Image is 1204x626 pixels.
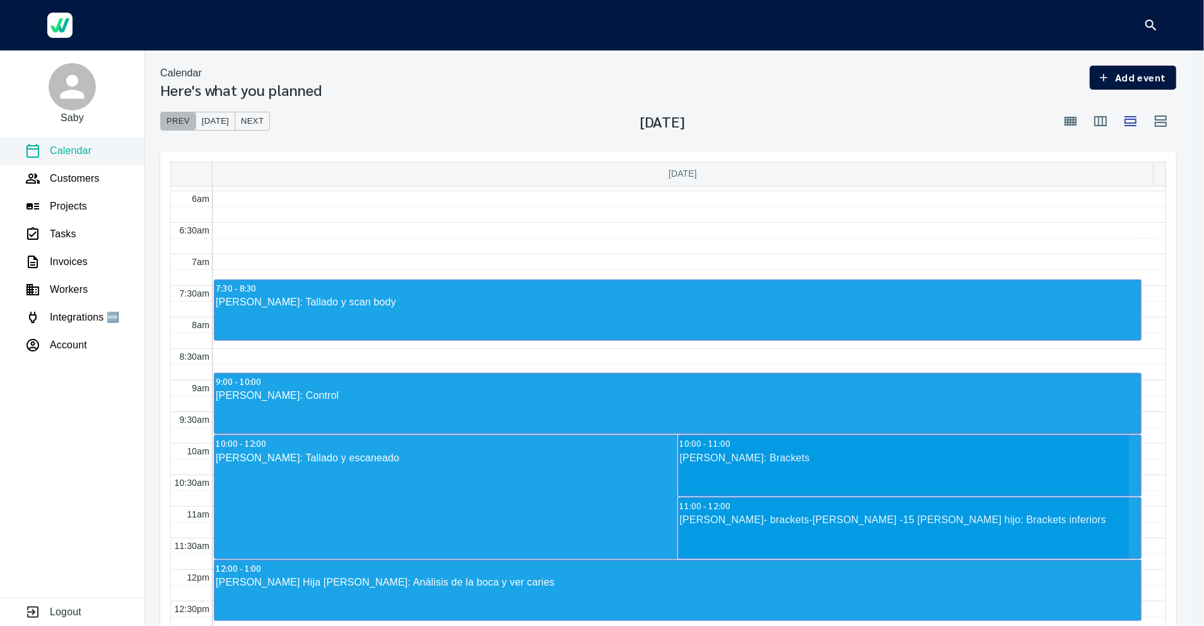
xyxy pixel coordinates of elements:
[1055,106,1085,136] button: Month
[192,320,209,330] span: 8am
[192,383,209,393] span: 9am
[38,6,82,44] a: Werkgo Logo
[174,478,209,488] span: 10:30am
[25,143,91,158] a: Calendar
[216,375,261,387] span: 9:00 - 10:00
[25,338,87,353] a: Account
[679,451,1141,466] div: [PERSON_NAME]: Brackets
[187,509,209,519] span: 11am
[25,199,87,214] a: Projects
[679,512,1141,528] div: [PERSON_NAME]- brackets-[PERSON_NAME] -15 [PERSON_NAME] hijo: Brackets inferiors
[215,295,1140,310] div: [PERSON_NAME]: Tallado y scan body
[25,282,88,297] a: Workers
[50,605,81,620] p: Logout
[202,114,229,129] span: [DATE]
[50,282,88,297] p: Workers
[669,168,697,179] span: [DATE]
[179,225,209,235] span: 6:30am
[50,310,119,325] p: Integrations 🆕
[160,112,196,131] button: Prev
[50,171,100,186] p: Customers
[174,541,209,551] span: 11:30am
[1116,106,1146,136] button: Day
[50,227,76,242] p: Tasks
[179,288,209,298] span: 7:30am
[160,66,202,81] p: Calendar
[187,572,209,582] span: 12pm
[1146,106,1176,136] button: Agenda
[179,415,209,425] span: 9:30am
[215,451,1128,466] div: [PERSON_NAME]: Tallado y escaneado
[241,114,264,129] span: Next
[187,446,209,456] span: 10am
[25,310,119,325] a: Integrations 🆕
[196,112,235,131] button: [DATE]
[50,338,87,353] p: Account
[160,66,322,81] nav: breadcrumb
[61,110,84,126] p: Saby
[179,351,209,362] span: 8:30am
[216,437,266,449] span: 10:00 - 12:00
[235,112,270,131] button: Next
[680,437,730,449] span: 10:00 - 11:00
[160,81,322,98] h3: Here's what you planned
[25,254,88,269] a: Invoices
[192,257,209,267] span: 7am
[50,254,88,269] p: Invoices
[215,388,1140,403] div: [PERSON_NAME]: Control
[1090,66,1176,90] button: Add event
[216,562,261,574] span: 12:00 - 1:00
[50,199,87,214] p: Projects
[25,227,76,242] a: Tasks
[215,575,1140,590] div: [PERSON_NAME] Hija [PERSON_NAME]: Análisis de la boca y ver caries
[1100,69,1166,86] span: Add event
[216,282,256,293] span: 7:30 - 8:30
[192,194,209,204] span: 6am
[50,143,91,158] p: Calendar
[25,171,100,186] a: Customers
[1085,106,1116,136] button: Week
[640,112,686,130] h3: [DATE]
[167,114,190,129] span: Prev
[174,604,209,614] span: 12:30pm
[680,500,730,511] span: 11:00 - 12:00
[47,13,73,38] img: Werkgo Logo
